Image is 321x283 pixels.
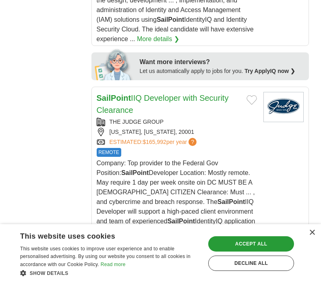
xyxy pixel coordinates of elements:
[140,57,304,67] div: Want more interviews?
[244,68,295,74] a: Try ApplyIQ now ❯
[97,94,229,114] a: SailPointIIQ Developer with Security Clearance
[97,94,131,102] strong: SailPoint
[140,67,304,75] div: Let us automatically apply to jobs for you.
[95,48,134,80] img: apply-iq-scientist.png
[121,169,149,176] strong: SailPoint
[97,128,257,136] div: [US_STATE], [US_STATE], 20001
[188,138,197,146] span: ?
[217,198,245,205] strong: SailPoint
[30,271,68,276] span: Show details
[110,138,199,146] a: ESTIMATED:$165,992per year?
[101,262,126,267] a: Read more, opens a new window
[168,218,195,225] strong: SailPoint
[97,160,255,234] span: Company: Top provider to the Federal Gov Position: Developer Location: Mostly remote. May require...
[20,246,191,268] span: This website uses cookies to improve user experience and to enable personalised advertising. By u...
[97,148,121,157] span: REMOTE
[309,230,315,236] div: Close
[137,34,179,44] a: More details ❯
[20,269,200,277] div: Show details
[208,236,294,252] div: Accept all
[208,256,294,271] div: Decline all
[143,139,166,145] span: $165,992
[263,92,304,122] img: The Judge Group logo
[20,229,180,241] div: This website uses cookies
[246,95,257,105] button: Add to favorite jobs
[157,16,184,23] strong: SailPoint
[110,119,164,125] a: THE JUDGE GROUP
